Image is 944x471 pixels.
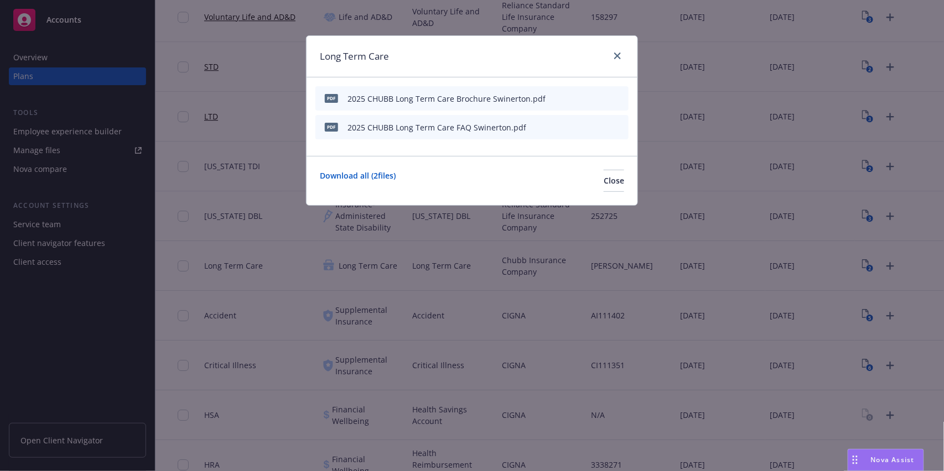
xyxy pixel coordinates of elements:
[320,49,389,64] h1: Long Term Care
[579,93,588,104] button: download file
[347,122,526,133] div: 2025 CHUBB Long Term Care FAQ Swinerton.pdf
[597,122,606,133] button: preview file
[611,49,624,62] a: close
[604,170,624,192] button: Close
[615,122,624,133] button: archive file
[579,122,588,133] button: download file
[848,449,862,470] div: Drag to move
[347,93,546,104] div: 2025 CHUBB Long Term Care Brochure Swinerton.pdf
[320,170,396,192] a: Download all ( 2 files)
[597,93,606,104] button: preview file
[604,175,624,186] span: Close
[615,93,624,104] button: archive file
[871,455,915,464] span: Nova Assist
[325,94,338,102] span: pdf
[325,123,338,131] span: pdf
[848,449,924,471] button: Nova Assist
